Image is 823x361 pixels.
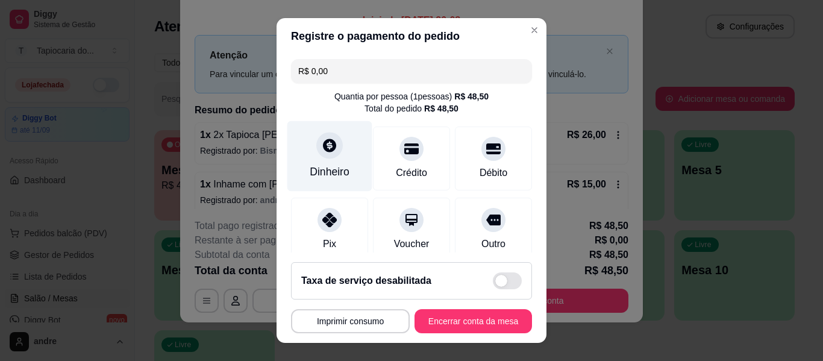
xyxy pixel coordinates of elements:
div: Total do pedido [365,102,458,115]
button: Imprimir consumo [291,309,410,333]
div: R$ 48,50 [424,102,458,115]
div: R$ 48,50 [454,90,489,102]
input: Ex.: hambúrguer de cordeiro [298,59,525,83]
div: Outro [481,237,505,251]
div: Dinheiro [310,164,349,180]
div: Voucher [394,237,430,251]
button: Encerrar conta da mesa [415,309,532,333]
h2: Taxa de serviço desabilitada [301,274,431,288]
div: Quantia por pessoa ( 1 pessoas) [334,90,489,102]
header: Registre o pagamento do pedido [277,18,546,54]
div: Crédito [396,166,427,180]
div: Pix [323,237,336,251]
div: Débito [480,166,507,180]
button: Close [525,20,544,40]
